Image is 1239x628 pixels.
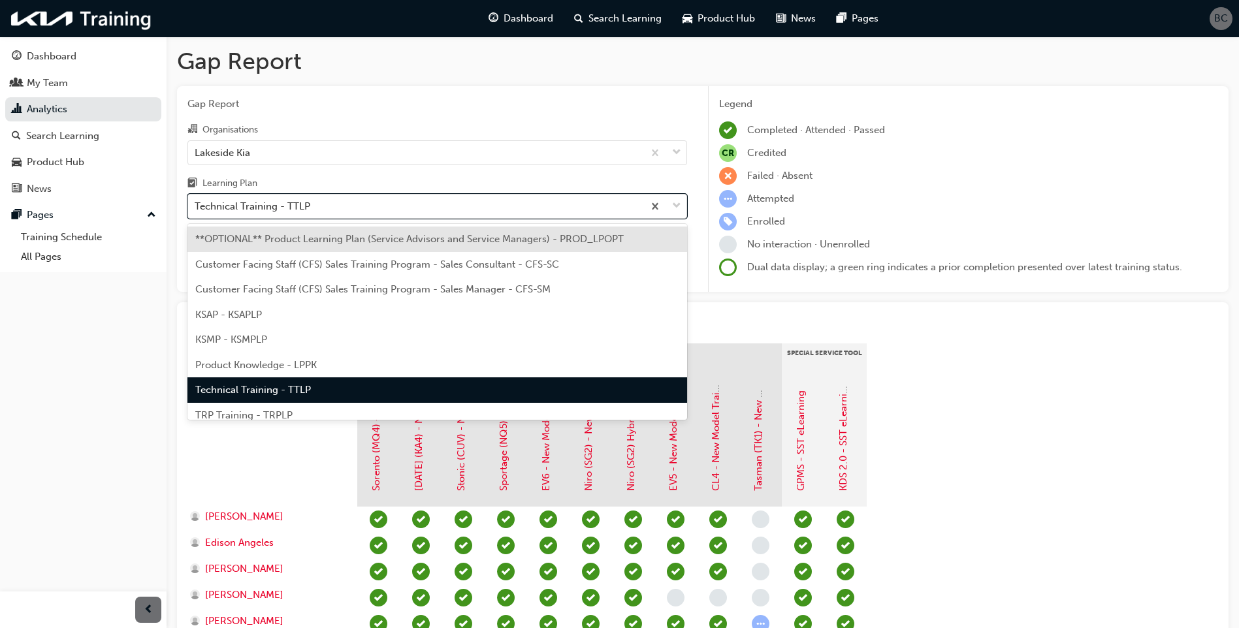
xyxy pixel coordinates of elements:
span: learningRecordVerb_PASS-icon [455,510,472,528]
span: KSAP - KSAPLP [195,309,262,321]
div: Search Learning [26,129,99,144]
a: News [5,177,161,201]
span: Dashboard [504,11,553,26]
span: learningRecordVerb_NONE-icon [752,537,769,554]
h1: Gap Report [177,47,1229,76]
span: search-icon [12,131,21,142]
span: BC [1214,11,1228,26]
a: [PERSON_NAME] [190,588,345,603]
span: learningRecordVerb_COMPLETE-icon [370,563,387,580]
span: learningplan-icon [187,178,197,190]
img: kia-training [7,5,157,32]
span: learningRecordVerb_ENROLL-icon [719,213,737,230]
span: car-icon [12,157,22,168]
span: Enrolled [747,215,785,227]
span: down-icon [672,198,681,215]
span: learningRecordVerb_COMPLETE-icon [837,589,854,606]
span: organisation-icon [187,124,197,136]
span: learningRecordVerb_NONE-icon [667,589,684,606]
a: [PERSON_NAME] [190,509,345,524]
span: learningRecordVerb_COMPLETE-icon [582,589,600,606]
span: people-icon [12,78,22,89]
a: guage-iconDashboard [478,5,564,32]
div: Lakeside Kia [195,145,250,160]
div: Legend [719,97,1218,112]
span: learningRecordVerb_COMPLETE-icon [837,537,854,554]
div: Technical Training - TTLP [195,199,310,214]
span: learningRecordVerb_PASS-icon [667,537,684,554]
div: My Team [27,76,68,91]
span: guage-icon [489,10,498,27]
div: Special Service Tool [782,343,867,376]
span: learningRecordVerb_COMPLETE-icon [624,537,642,554]
span: learningRecordVerb_COMPLETE-icon [539,510,557,528]
span: KSMP - KSMPLP [195,334,267,345]
span: Pages [852,11,878,26]
span: TRP Training - TRPLP [195,409,293,421]
span: learningRecordVerb_PASS-icon [370,510,387,528]
span: learningRecordVerb_COMPLETE-icon [624,510,642,528]
a: [PERSON_NAME] [190,561,345,576]
span: learningRecordVerb_PASS-icon [794,589,812,606]
a: Tasman (TK1) - New Model Training - eLearning [752,275,764,491]
span: learningRecordVerb_COMPLETE-icon [539,589,557,606]
span: learningRecordVerb_PASS-icon [455,563,472,580]
div: News [27,181,52,196]
span: learningRecordVerb_COMPLETE-icon [497,589,515,606]
span: pages-icon [12,210,22,221]
span: Technical Training - TTLP [195,384,311,396]
span: learningRecordVerb_PASS-icon [667,510,684,528]
span: Completed · Attended · Passed [747,124,885,136]
span: [PERSON_NAME] [205,561,283,576]
span: learningRecordVerb_PASS-icon [709,563,727,580]
span: learningRecordVerb_COMPLETE-icon [582,537,600,554]
span: learningRecordVerb_COMPLETE-icon [719,121,737,139]
span: learningRecordVerb_NONE-icon [752,510,769,528]
a: car-iconProduct Hub [672,5,765,32]
a: Training Schedule [16,227,161,247]
span: learningRecordVerb_COMPLETE-icon [539,537,557,554]
span: [PERSON_NAME] [205,509,283,524]
span: learningRecordVerb_COMPLETE-icon [412,563,430,580]
span: learningRecordVerb_PASS-icon [667,563,684,580]
span: learningRecordVerb_PASS-icon [794,510,812,528]
span: Product Knowledge - LPPK [195,359,317,371]
span: learningRecordVerb_FAIL-icon [719,167,737,185]
a: All Pages [16,247,161,267]
span: prev-icon [144,602,153,618]
div: Dashboard [27,49,76,64]
span: learningRecordVerb_COMPLETE-icon [412,537,430,554]
span: Product Hub [698,11,755,26]
span: learningRecordVerb_COMPLETE-icon [582,563,600,580]
span: Gap Report [187,97,687,112]
span: down-icon [672,144,681,161]
span: learningRecordVerb_PASS-icon [794,563,812,580]
span: learningRecordVerb_COMPLETE-icon [497,537,515,554]
span: learningRecordVerb_COMPLETE-icon [370,537,387,554]
button: Pages [5,203,161,227]
span: news-icon [776,10,786,27]
span: Customer Facing Staff (CFS) Sales Training Program - Sales Manager - CFS-SM [195,283,551,295]
span: learningRecordVerb_COMPLETE-icon [837,510,854,528]
span: learningRecordVerb_PASS-icon [455,537,472,554]
span: null-icon [719,144,737,162]
span: learningRecordVerb_PASS-icon [412,589,430,606]
button: BC [1210,7,1232,30]
span: learningRecordVerb_ATTEMPT-icon [719,190,737,208]
span: No interaction · Unenrolled [747,238,870,250]
span: learningRecordVerb_PASS-icon [794,537,812,554]
span: learningRecordVerb_PASS-icon [709,510,727,528]
div: Product Hub [27,155,84,170]
span: Credited [747,147,786,159]
span: learningRecordVerb_COMPLETE-icon [624,563,642,580]
a: Edison Angeles [190,535,345,550]
span: learningRecordVerb_COMPLETE-icon [539,563,557,580]
span: Failed · Absent [747,170,813,181]
span: learningRecordVerb_NONE-icon [752,589,769,606]
span: learningRecordVerb_COMPLETE-icon [837,563,854,580]
span: Edison Angeles [205,535,274,550]
span: learningRecordVerb_COMPLETE-icon [497,563,515,580]
span: learningRecordVerb_PASS-icon [370,589,387,606]
span: Dual data display; a green ring indicates a prior completion presented over latest training status. [747,261,1182,273]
